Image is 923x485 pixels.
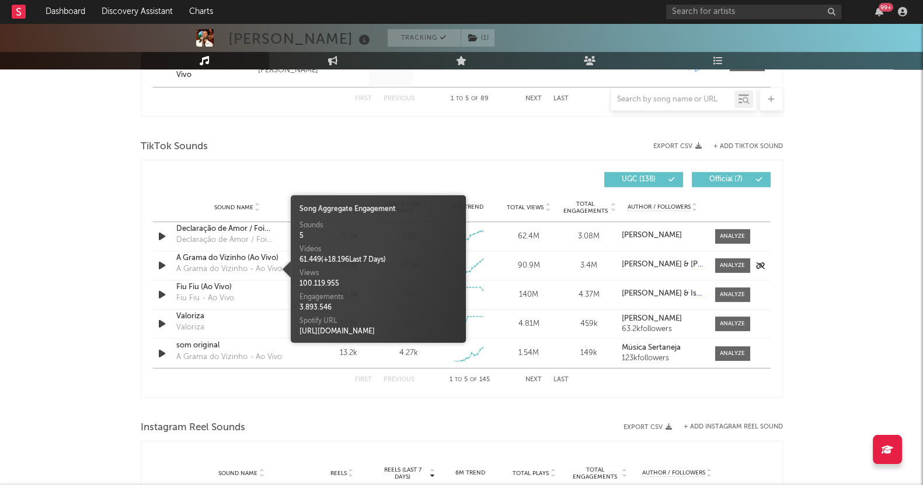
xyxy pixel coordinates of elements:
strong: [PERSON_NAME] [622,315,682,322]
a: Valoriza [176,311,298,322]
button: Official(7) [692,172,771,187]
span: TikTok Sounds [141,140,208,154]
div: 3.08M [562,231,616,242]
a: [PERSON_NAME] & [PERSON_NAME] & [PERSON_NAME] [622,261,703,269]
span: Instagram Reel Sounds [141,421,245,435]
div: + Add Instagram Reel Sound [672,424,783,430]
button: Export CSV [624,424,672,431]
span: UGC ( 138 ) [612,176,666,183]
div: 4.27k [399,347,418,359]
div: Declaração de Amor / Foi [DEMOGRAPHIC_DATA] - Ao Vivo [176,234,298,246]
div: 149k [562,347,616,359]
div: 100.119.955 [299,279,457,289]
div: 13.2k [322,347,376,359]
div: 3.893.546 [299,303,457,313]
a: [URL][DOMAIN_NAME] [299,328,375,335]
span: Author / Followers [642,469,705,477]
button: Tracking [388,29,461,47]
a: som original [176,340,298,352]
div: Videos [299,244,457,255]
div: 1 5 145 [438,373,502,387]
div: Sounds [299,220,457,231]
button: Last [553,377,569,383]
strong: [PERSON_NAME] & Israel & [PERSON_NAME] [622,290,778,297]
div: 123k followers [622,354,703,363]
input: Search by song name or URL [611,95,734,104]
span: Reels (last 7 days) [377,466,429,480]
span: of [470,377,477,382]
strong: [PERSON_NAME] [622,231,682,239]
strong: [PERSON_NAME] & [PERSON_NAME] & [PERSON_NAME] [622,261,820,268]
div: 6M Trend [441,469,500,477]
button: 99+ [875,7,883,16]
div: A Grama do Vizinho - Ao Vivo [176,263,282,275]
div: Views [299,268,457,279]
a: [PERSON_NAME] [622,315,703,323]
div: A Grama do Vizinho - Ao Vivo [176,352,282,363]
div: 62.4M [501,231,556,242]
strong: Música Sertaneja [622,344,681,352]
a: [PERSON_NAME] & Israel & [PERSON_NAME] [622,290,703,298]
div: 6M Trend [441,203,496,212]
span: Sound Name [214,204,253,211]
span: Sound Name [218,470,257,477]
button: Next [525,377,542,383]
span: Official ( 7 ) [699,176,753,183]
a: [PERSON_NAME] [622,231,703,240]
div: 90.9M [501,260,556,272]
span: Reels [330,470,347,477]
div: 99 + [879,3,893,12]
button: + Add Instagram Reel Sound [684,424,783,430]
input: Search for artists [666,5,841,19]
button: Previous [384,377,415,383]
div: 4.81M [501,318,556,330]
div: 63.2k followers [622,325,703,333]
span: ( 1 ) [461,29,495,47]
button: UGC(138) [604,172,683,187]
a: Declaração de Amor / Foi [DEMOGRAPHIC_DATA] - Ao Vivo [176,223,298,235]
div: 140M [501,289,556,301]
button: + Add TikTok Sound [702,143,783,150]
span: Total Views [507,204,544,211]
button: + Add TikTok Sound [713,143,783,150]
a: A Grama do Vizinho (Ao Vivo) [176,252,298,264]
span: Total Plays [513,470,549,477]
div: [PERSON_NAME] [228,29,373,48]
div: 1.54M [501,347,556,359]
span: Total Engagements [569,466,621,480]
div: Valoriza [176,322,204,333]
div: 61.449 ( + 18.196 Last 7 Days) [299,255,457,265]
div: 5 [299,231,457,241]
button: (1) [461,29,494,47]
div: 459k [562,318,616,330]
a: Música Sertaneja [622,344,703,352]
span: to [455,377,462,382]
div: 4.37M [562,289,616,301]
div: 3.4M [562,260,616,272]
div: Engagements [299,292,457,303]
div: Song Aggregate Engagement [299,204,457,215]
button: First [355,377,372,383]
span: Author / Followers [628,203,691,211]
div: Fiu Fiu - Ao Vivo [176,293,234,304]
div: Spotify URL [299,316,457,326]
a: Fiu Fiu (Ao Vivo) [176,282,298,293]
span: Total Engagements [562,201,609,215]
button: Export CSV [653,143,702,150]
